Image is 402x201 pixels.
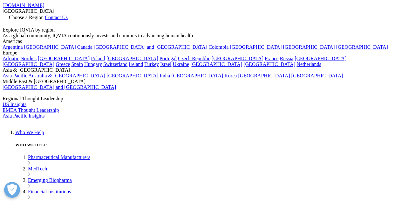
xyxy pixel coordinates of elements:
a: Netherlands [296,61,321,67]
a: [DOMAIN_NAME] [3,3,44,8]
a: [GEOGRAPHIC_DATA] [291,73,343,78]
a: Israel [160,61,172,67]
div: Middle East & [GEOGRAPHIC_DATA] [3,79,399,84]
a: Asia Pacific Insights [3,113,44,118]
a: France [265,56,279,61]
a: Pharmaceutical Manufacturers [28,154,90,160]
a: [GEOGRAPHIC_DATA] [238,73,290,78]
a: Turkey [144,61,159,67]
a: [GEOGRAPHIC_DATA] [336,44,388,50]
a: [GEOGRAPHIC_DATA] [243,61,295,67]
a: [GEOGRAPHIC_DATA] and [GEOGRAPHIC_DATA] [94,44,207,50]
a: EMEA Thought Leadership [3,107,59,113]
div: As a global community, IQVIA continuously invests and commits to advancing human health. [3,33,399,39]
a: [GEOGRAPHIC_DATA] [106,73,158,78]
a: Financial Institutions [28,189,71,194]
a: Korea [224,73,237,78]
a: US Insights [3,102,26,107]
div: Asia & [GEOGRAPHIC_DATA] [3,67,399,73]
a: Colombia [208,44,228,50]
div: Explore IQVIA by region [3,27,399,33]
a: Czech Republic [178,56,210,61]
a: Canada [77,44,92,50]
a: Who We Help [15,130,44,135]
a: Hungary [84,61,102,67]
a: [GEOGRAPHIC_DATA] [212,56,263,61]
div: Americas [3,39,399,44]
a: [GEOGRAPHIC_DATA] [3,61,54,67]
span: Choose a Region [9,15,44,20]
a: Emerging Biopharma [28,177,72,183]
a: [GEOGRAPHIC_DATA] [38,56,90,61]
a: Switzerland [103,61,127,67]
button: Open Preferences [4,182,20,198]
a: [GEOGRAPHIC_DATA] [283,44,335,50]
div: Europe [3,50,399,56]
a: Russia [280,56,294,61]
a: Portugal [160,56,177,61]
div: [GEOGRAPHIC_DATA] [3,8,399,14]
a: [GEOGRAPHIC_DATA] [106,56,158,61]
a: Poland [91,56,105,61]
a: Spain [71,61,83,67]
a: India [160,73,170,78]
a: Greece [56,61,70,67]
a: Argentina [3,44,23,50]
a: Nordics [20,56,37,61]
a: [GEOGRAPHIC_DATA] [24,44,76,50]
a: Ireland [129,61,143,67]
a: [GEOGRAPHIC_DATA] [295,56,346,61]
a: Ukraine [173,61,189,67]
a: Adriatic [3,56,19,61]
a: MedTech [28,166,47,171]
a: Australia & [GEOGRAPHIC_DATA] [28,73,105,78]
h5: WHO WE HELP [15,142,399,147]
a: Contact Us [45,15,68,20]
div: Regional Thought Leadership [3,96,399,102]
a: [GEOGRAPHIC_DATA] [190,61,242,67]
a: [GEOGRAPHIC_DATA] [171,73,223,78]
a: [GEOGRAPHIC_DATA] and [GEOGRAPHIC_DATA] [3,84,116,90]
a: [GEOGRAPHIC_DATA] [230,44,282,50]
a: Asia Pacific [3,73,27,78]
